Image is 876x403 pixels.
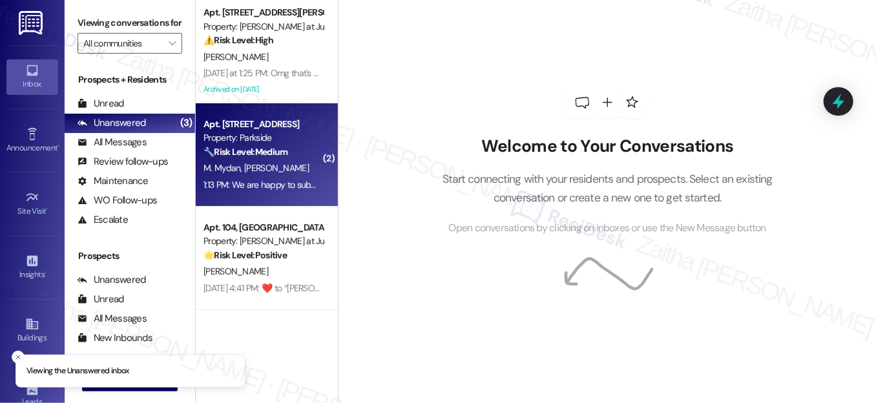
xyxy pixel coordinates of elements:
div: All Messages [78,136,147,149]
div: Maintenance [78,174,149,188]
div: 1:13 PM: We are happy to submit through portal - can you please refresh us on the portal use? Tha... [203,179,600,191]
div: [DATE] at 1:25 PM: Omg that's a lot. [203,67,331,79]
strong: 🔧 Risk Level: Medium [203,146,287,158]
div: Property: [PERSON_NAME] at June Road [203,234,323,248]
div: Property: Parkside [203,131,323,145]
div: [DATE] 4:41 PM: ​❤️​ to “ [PERSON_NAME] ([PERSON_NAME] at June Road): You're welcome, [PERSON_NAM... [203,282,753,294]
button: Close toast [12,351,25,364]
p: Start connecting with your residents and prospects. Select an existing conversation or create a n... [422,170,792,207]
i:  [169,38,176,48]
div: All Messages [78,312,147,325]
div: Apt. [STREET_ADDRESS][PERSON_NAME] [203,6,323,19]
div: Unanswered [78,273,146,287]
a: Buildings [6,313,58,348]
span: M. Mydan [203,162,244,174]
div: (3) [177,113,196,133]
span: • [47,205,48,214]
strong: ⚠️ Risk Level: High [203,34,273,46]
input: All communities [83,33,162,54]
div: Unread [78,293,124,306]
p: Viewing the Unanswered inbox [26,366,129,377]
label: Viewing conversations for [78,13,182,33]
a: Insights • [6,250,58,285]
h2: Welcome to Your Conversations [422,136,792,157]
a: Inbox [6,59,58,94]
div: Prospects [65,249,195,263]
div: Unread [78,97,124,110]
span: • [45,268,47,277]
div: Apt. 104, [GEOGRAPHIC_DATA][PERSON_NAME] at June Road 2 [203,221,323,234]
span: Open conversations by clicking on inboxes or use the New Message button [449,220,766,236]
img: ResiDesk Logo [19,11,45,35]
span: [PERSON_NAME] [244,162,309,174]
div: Unanswered [78,116,146,130]
span: • [57,141,59,150]
div: Apt. [STREET_ADDRESS] [203,118,323,131]
div: WO Follow-ups [78,194,157,207]
a: Site Visit • [6,187,58,222]
strong: 🌟 Risk Level: Positive [203,249,287,261]
span: [PERSON_NAME] [203,51,268,63]
div: Review follow-ups [78,155,168,169]
div: Archived on [DATE] [202,81,324,98]
span: [PERSON_NAME] [203,265,268,277]
div: Prospects + Residents [65,73,195,87]
div: Property: [PERSON_NAME] at June Road [203,20,323,34]
div: Escalate [78,213,128,227]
